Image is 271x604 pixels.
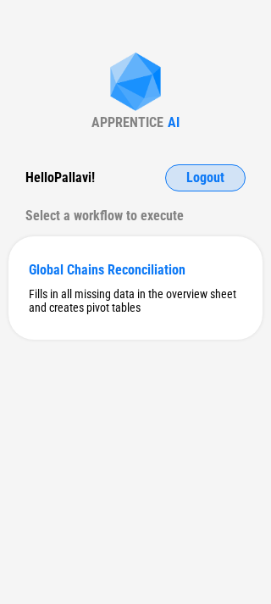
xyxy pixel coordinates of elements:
[168,114,180,130] div: AI
[165,164,246,191] button: Logout
[25,164,95,191] div: Hello Pallavi !
[29,287,242,314] div: Fills in all missing data in the overview sheet and creates pivot tables
[102,53,169,114] img: Apprentice AI
[29,262,242,278] div: Global Chains Reconciliation
[25,202,246,230] div: Select a workflow to execute
[186,171,224,185] span: Logout
[91,114,163,130] div: APPRENTICE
